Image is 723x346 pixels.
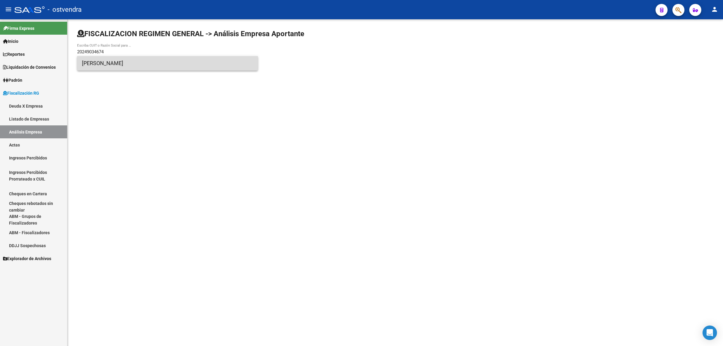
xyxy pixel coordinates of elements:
[82,56,253,71] span: [PERSON_NAME]
[3,51,25,58] span: Reportes
[3,77,22,83] span: Padrón
[3,90,39,96] span: Fiscalización RG
[3,64,56,71] span: Liquidación de Convenios
[703,326,717,340] div: Open Intercom Messenger
[5,6,12,13] mat-icon: menu
[3,25,34,32] span: Firma Express
[48,3,82,16] span: - ostvendra
[3,38,18,45] span: Inicio
[711,6,718,13] mat-icon: person
[77,29,304,39] h1: FISCALIZACION REGIMEN GENERAL -> Análisis Empresa Aportante
[3,255,51,262] span: Explorador de Archivos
